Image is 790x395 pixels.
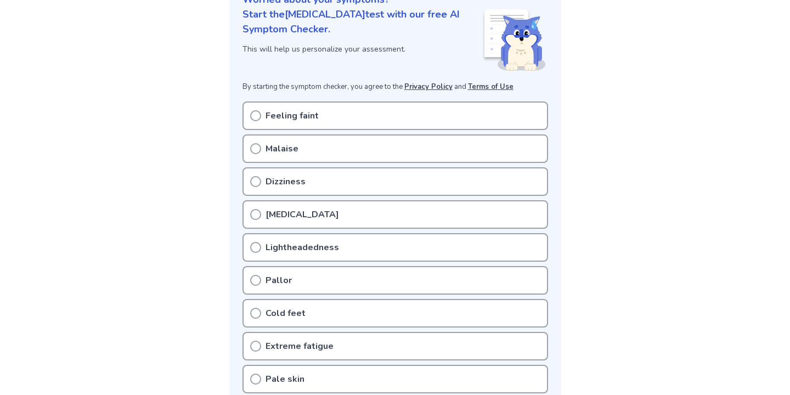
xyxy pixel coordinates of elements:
[266,175,306,188] p: Dizziness
[482,9,546,71] img: Shiba
[266,307,306,320] p: Cold feet
[242,82,548,93] p: By starting the symptom checker, you agree to the and
[266,373,304,386] p: Pale skin
[242,43,482,55] p: This will help us personalize your assessment.
[266,109,319,122] p: Feeling faint
[266,142,298,155] p: Malaise
[266,274,292,287] p: Pallor
[266,208,339,221] p: [MEDICAL_DATA]
[242,7,482,37] p: Start the [MEDICAL_DATA] test with our free AI Symptom Checker.
[404,82,453,92] a: Privacy Policy
[266,241,339,254] p: Lightheadedness
[468,82,513,92] a: Terms of Use
[266,340,334,353] p: Extreme fatigue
